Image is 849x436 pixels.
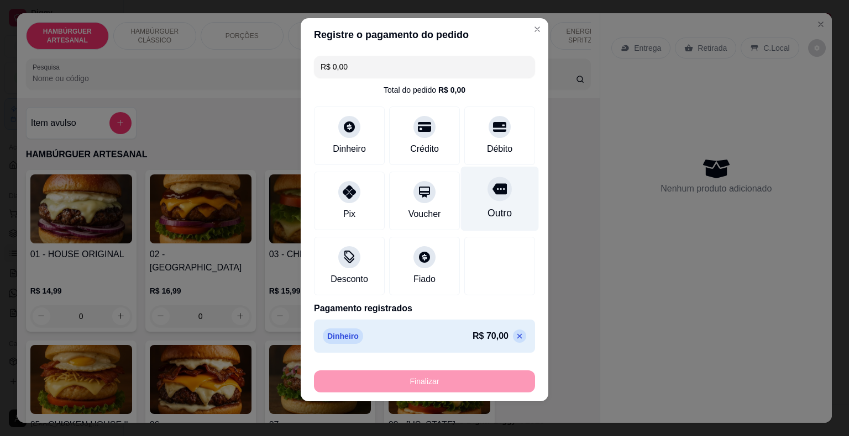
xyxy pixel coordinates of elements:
div: Pix [343,208,355,221]
div: Total do pedido [384,84,465,95]
div: Desconto [331,273,368,286]
div: Dinheiro [333,142,366,156]
header: Registre o pagamento do pedido [301,18,548,51]
p: Dinheiro [323,328,363,344]
div: Voucher [408,208,441,221]
button: Close [528,20,546,38]
input: Ex.: hambúrguer de cordeiro [321,56,528,78]
div: R$ 0,00 [438,84,465,95]
div: Crédito [410,142,439,156]
p: R$ 70,00 [473,329,509,343]
div: Fiado [413,273,436,286]
div: Débito [487,142,512,156]
div: Outro [488,206,512,220]
p: Pagamento registrados [314,302,535,315]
